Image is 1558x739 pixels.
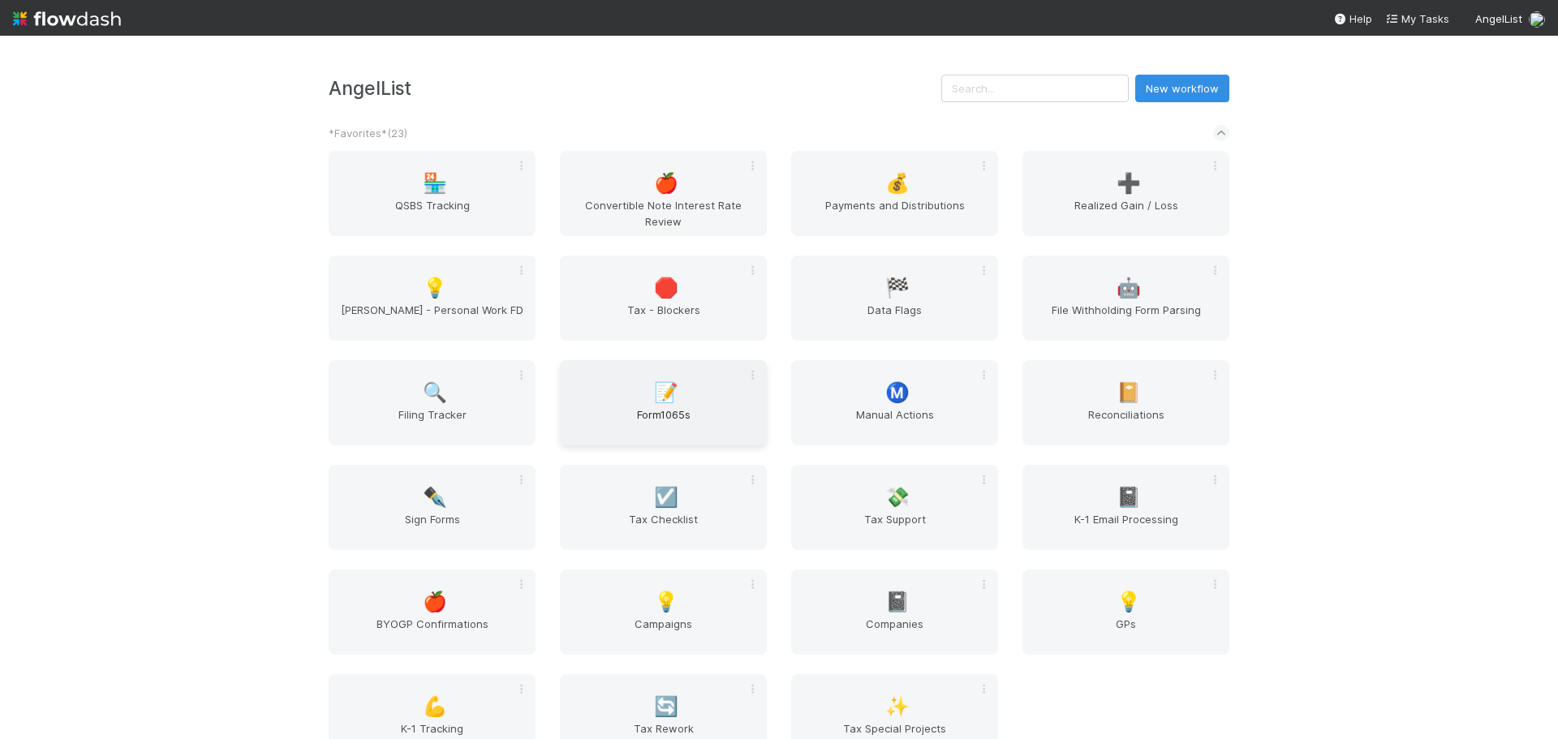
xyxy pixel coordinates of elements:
[1022,465,1229,550] a: 📓K-1 Email Processing
[791,569,998,655] a: 📓Companies
[798,197,992,230] span: Payments and Distributions
[798,302,992,334] span: Data Flags
[791,360,998,445] a: Ⓜ️Manual Actions
[329,127,407,140] span: *Favorites* ( 23 )
[1029,197,1223,230] span: Realized Gain / Loss
[1385,12,1449,25] span: My Tasks
[566,616,760,648] span: Campaigns
[1333,11,1372,27] div: Help
[423,487,447,508] span: ✒️
[13,5,121,32] img: logo-inverted-e16ddd16eac7371096b0.svg
[1117,487,1141,508] span: 📓
[798,511,992,544] span: Tax Support
[1529,11,1545,28] img: avatar_37569647-1c78-4889-accf-88c08d42a236.png
[560,465,767,550] a: ☑️Tax Checklist
[1117,591,1141,612] span: 💡
[1117,382,1141,403] span: 📔
[654,173,678,194] span: 🍎
[885,382,910,403] span: Ⓜ️
[1135,75,1229,102] button: New workflow
[423,382,447,403] span: 🔍
[654,591,678,612] span: 💡
[423,591,447,612] span: 🍎
[335,302,529,334] span: [PERSON_NAME] - Personal Work FD
[560,569,767,655] a: 💡Campaigns
[885,277,910,299] span: 🏁
[885,173,910,194] span: 💰
[335,197,529,230] span: QSBS Tracking
[423,696,447,717] span: 💪
[1029,511,1223,544] span: K-1 Email Processing
[423,173,447,194] span: 🏪
[1117,173,1141,194] span: ➕
[566,511,760,544] span: Tax Checklist
[791,256,998,341] a: 🏁Data Flags
[329,569,536,655] a: 🍎BYOGP Confirmations
[885,487,910,508] span: 💸
[885,591,910,612] span: 📓
[335,511,529,544] span: Sign Forms
[798,616,992,648] span: Companies
[329,77,941,99] h3: AngelList
[335,616,529,648] span: BYOGP Confirmations
[329,360,536,445] a: 🔍Filing Tracker
[654,696,678,717] span: 🔄
[1029,406,1223,439] span: Reconciliations
[566,406,760,439] span: Form1065s
[560,151,767,236] a: 🍎Convertible Note Interest Rate Review
[560,360,767,445] a: 📝Form1065s
[798,406,992,439] span: Manual Actions
[1022,256,1229,341] a: 🤖File Withholding Form Parsing
[1029,302,1223,334] span: File Withholding Form Parsing
[329,256,536,341] a: 💡[PERSON_NAME] - Personal Work FD
[791,465,998,550] a: 💸Tax Support
[1475,12,1522,25] span: AngelList
[1022,151,1229,236] a: ➕Realized Gain / Loss
[329,151,536,236] a: 🏪QSBS Tracking
[1117,277,1141,299] span: 🤖
[654,487,678,508] span: ☑️
[335,406,529,439] span: Filing Tracker
[1385,11,1449,27] a: My Tasks
[423,277,447,299] span: 💡
[1029,616,1223,648] span: GPs
[885,696,910,717] span: ✨
[329,465,536,550] a: ✒️Sign Forms
[941,75,1129,102] input: Search...
[1022,569,1229,655] a: 💡GPs
[791,151,998,236] a: 💰Payments and Distributions
[1022,360,1229,445] a: 📔Reconciliations
[654,277,678,299] span: 🛑
[566,197,760,230] span: Convertible Note Interest Rate Review
[654,382,678,403] span: 📝
[566,302,760,334] span: Tax - Blockers
[560,256,767,341] a: 🛑Tax - Blockers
